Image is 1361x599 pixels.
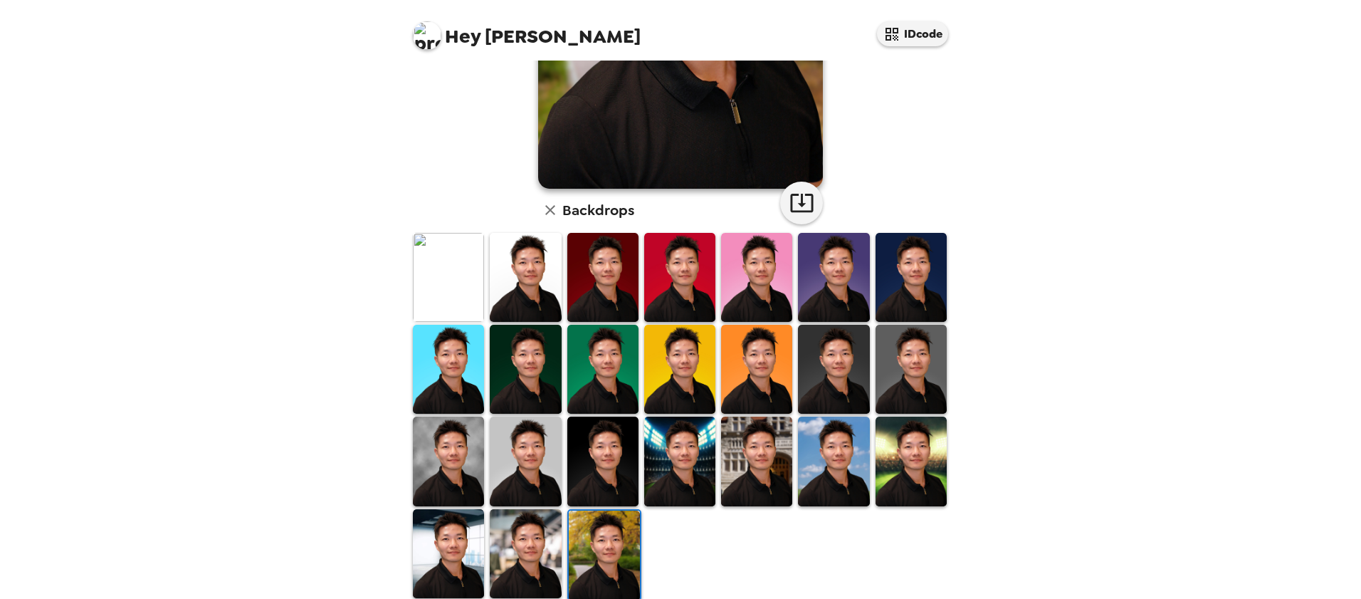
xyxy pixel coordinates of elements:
span: [PERSON_NAME] [413,14,641,46]
h6: Backdrops [562,199,634,222]
button: IDcode [877,21,948,46]
img: Original [413,233,484,322]
img: profile pic [413,21,441,50]
span: Hey [445,24,480,49]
